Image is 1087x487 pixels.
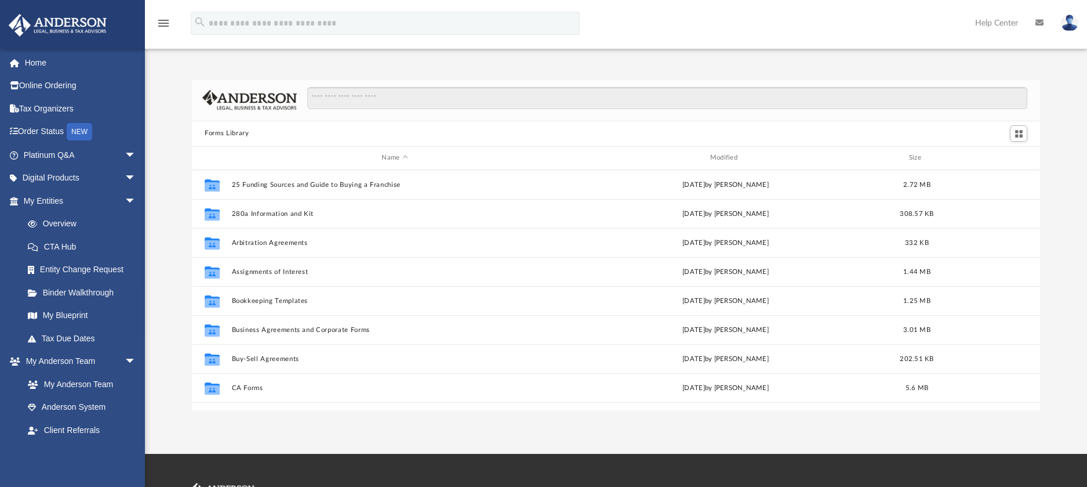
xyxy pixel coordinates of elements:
div: id [946,153,1027,163]
a: menu [157,22,170,30]
span: arrow_drop_down [125,167,148,190]
div: Modified [562,153,889,163]
div: grid [192,170,1040,410]
i: menu [157,16,170,30]
span: 1.44 MB [903,268,930,275]
button: Bookkeeping Templates [232,297,558,304]
a: Binder Walkthrough [16,281,154,304]
button: Assignments of Interest [232,268,558,275]
div: [DATE] by [PERSON_NAME] [563,383,889,393]
a: Tax Organizers [8,97,154,120]
div: Name [231,153,558,163]
div: Size [894,153,940,163]
a: My Anderson Teamarrow_drop_down [8,350,148,373]
span: arrow_drop_down [125,189,148,213]
a: Tax Due Dates [16,327,154,350]
a: Entity Change Request [16,258,154,282]
input: Search files and folders [307,87,1027,109]
a: Digital Productsarrow_drop_down [8,167,154,190]
div: [DATE] by [PERSON_NAME] [563,353,889,364]
a: My Entitiesarrow_drop_down [8,189,154,212]
div: [DATE] by [PERSON_NAME] [563,179,889,190]
a: Client Referrals [16,419,148,442]
span: 1.25 MB [903,297,930,304]
a: My Anderson Team [16,373,142,396]
button: 25 Funding Sources and Guide to Buying a Franchise [232,181,558,188]
a: My Blueprint [16,304,148,327]
a: My Documentsarrow_drop_down [8,442,148,465]
span: arrow_drop_down [125,350,148,374]
a: Order StatusNEW [8,120,154,144]
span: 2.72 MB [903,181,930,187]
a: Overview [16,212,154,236]
span: 5.6 MB [906,384,929,391]
a: CTA Hub [16,235,154,258]
button: Forms Library [205,128,249,139]
div: [DATE] by [PERSON_NAME] [563,295,889,306]
a: Home [8,51,154,74]
span: arrow_drop_down [125,143,148,167]
a: Online Ordering [8,74,154,98]
div: id [197,153,226,163]
div: [DATE] by [PERSON_NAME] [563,208,889,219]
button: Buy-Sell Agreements [232,355,558,362]
button: Arbitration Agreements [232,239,558,246]
span: arrow_drop_down [125,442,148,466]
button: CA Forms [232,384,558,391]
button: Switch to Grid View [1010,125,1027,142]
img: User Pic [1061,15,1078,31]
div: [DATE] by [PERSON_NAME] [563,324,889,335]
span: 332 KB [905,239,929,246]
span: 308.57 KB [900,210,934,217]
a: Platinum Q&Aarrow_drop_down [8,143,154,167]
a: Anderson System [16,396,148,419]
div: [DATE] by [PERSON_NAME] [563,266,889,277]
span: 3.01 MB [903,326,930,333]
button: Business Agreements and Corporate Forms [232,326,558,333]
button: 280a Information and Kit [232,210,558,217]
img: Anderson Advisors Platinum Portal [5,14,110,37]
i: search [194,16,206,28]
span: 202.51 KB [900,355,934,362]
div: [DATE] by [PERSON_NAME] [563,237,889,248]
div: NEW [67,123,92,140]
